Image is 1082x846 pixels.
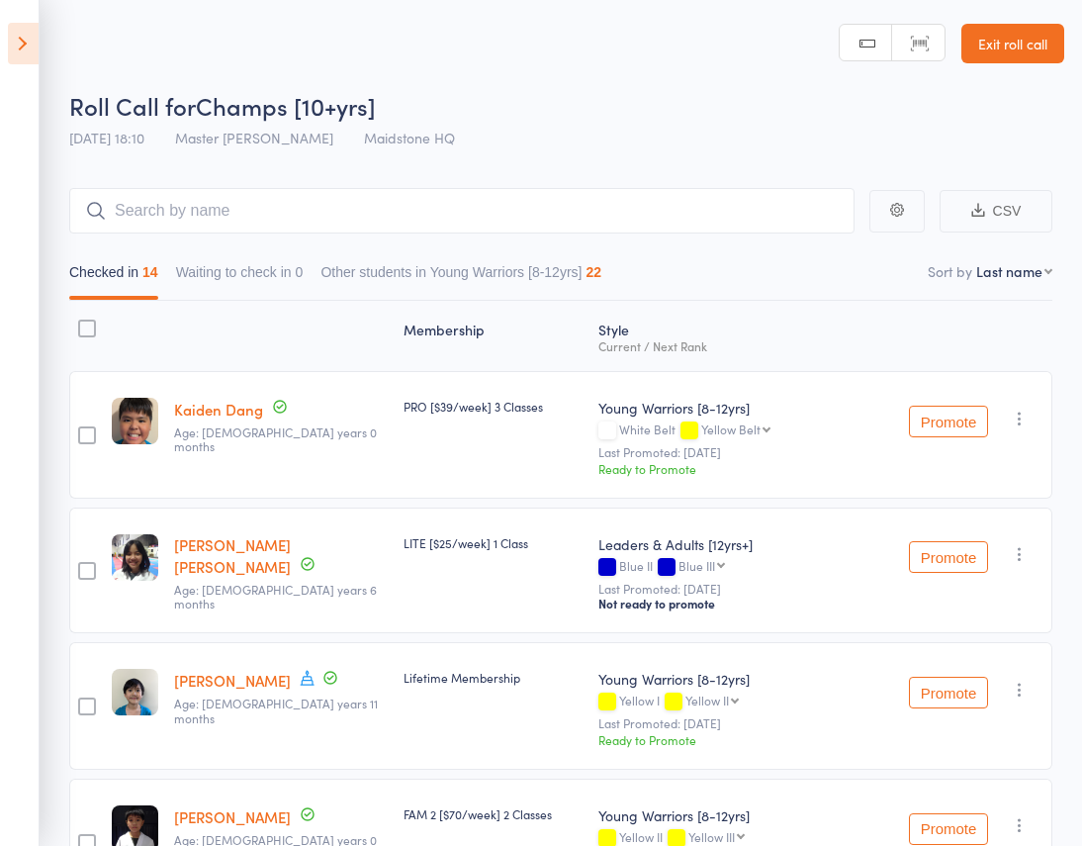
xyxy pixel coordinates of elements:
[678,559,715,572] div: Blue III
[961,24,1064,63] a: Exit roll call
[174,695,378,725] span: Age: [DEMOGRAPHIC_DATA] years 11 months
[174,534,291,577] a: [PERSON_NAME] [PERSON_NAME]
[396,310,590,362] div: Membership
[364,128,455,147] span: Maidstone HQ
[598,716,893,730] small: Last Promoted: [DATE]
[598,731,893,748] div: Ready to Promote
[320,254,601,300] button: Other students in Young Warriors [8-12yrs]22
[598,559,893,576] div: Blue II
[590,310,901,362] div: Style
[404,669,583,686] div: Lifetime Membership
[598,596,893,611] div: Not ready to promote
[598,669,893,689] div: Young Warriors [8-12yrs]
[598,339,893,352] div: Current / Next Rank
[598,694,893,710] div: Yellow I
[176,254,304,300] button: Waiting to check in0
[909,541,988,573] button: Promote
[174,423,377,454] span: Age: [DEMOGRAPHIC_DATA] years 0 months
[976,261,1042,281] div: Last name
[598,805,893,825] div: Young Warriors [8-12yrs]
[69,128,144,147] span: [DATE] 18:10
[685,694,729,706] div: Yellow II
[404,534,583,551] div: LITE [$25/week] 1 Class
[404,398,583,415] div: PRO [$39/week] 3 Classes
[112,534,158,581] img: image1685689497.png
[598,445,893,459] small: Last Promoted: [DATE]
[598,582,893,596] small: Last Promoted: [DATE]
[196,89,376,122] span: Champs [10+yrs]
[940,190,1052,233] button: CSV
[69,188,855,234] input: Search by name
[586,264,601,280] div: 22
[909,813,988,845] button: Promote
[112,398,158,444] img: image1748247185.png
[404,805,583,822] div: FAM 2 [$70/week] 2 Classes
[928,261,972,281] label: Sort by
[174,806,291,827] a: [PERSON_NAME]
[598,460,893,477] div: Ready to Promote
[69,254,158,300] button: Checked in14
[909,677,988,708] button: Promote
[142,264,158,280] div: 14
[598,534,893,554] div: Leaders & Adults [12yrs+]
[175,128,333,147] span: Master [PERSON_NAME]
[701,423,761,435] div: Yellow Belt
[598,398,893,418] div: Young Warriors [8-12yrs]
[174,581,377,611] span: Age: [DEMOGRAPHIC_DATA] years 6 months
[174,399,263,420] a: Kaiden Dang
[909,406,988,437] button: Promote
[598,423,893,439] div: White Belt
[296,264,304,280] div: 0
[174,670,291,691] a: [PERSON_NAME]
[688,830,735,843] div: Yellow III
[112,669,158,715] img: image1668754005.png
[69,89,196,122] span: Roll Call for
